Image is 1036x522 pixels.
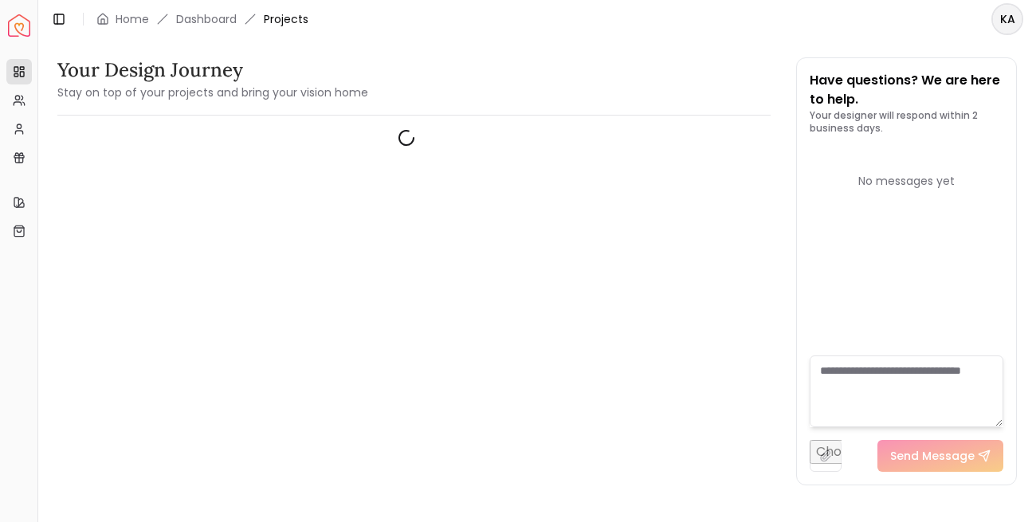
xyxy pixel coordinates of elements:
a: Home [116,11,149,27]
div: No messages yet [810,173,1003,189]
button: KA [991,3,1023,35]
span: Projects [264,11,308,27]
p: Your designer will respond within 2 business days. [810,109,1003,135]
span: KA [993,5,1022,33]
a: Spacejoy [8,14,30,37]
nav: breadcrumb [96,11,308,27]
img: Spacejoy Logo [8,14,30,37]
a: Dashboard [176,11,237,27]
p: Have questions? We are here to help. [810,71,1003,109]
h3: Your Design Journey [57,57,368,83]
small: Stay on top of your projects and bring your vision home [57,84,368,100]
